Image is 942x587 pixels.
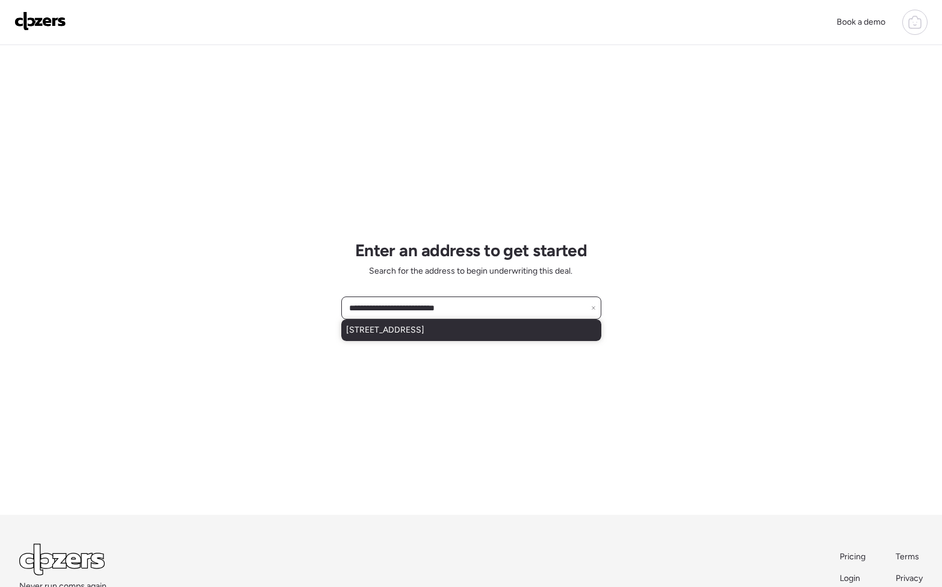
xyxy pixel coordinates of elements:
a: Login [840,573,867,585]
img: Logo [14,11,66,31]
a: Terms [896,551,923,563]
span: [STREET_ADDRESS] [346,324,424,336]
span: Login [840,573,860,583]
span: Search for the address to begin underwriting this deal. [369,265,572,277]
span: Book a demo [837,17,885,27]
span: Terms [896,552,919,562]
a: Privacy [896,573,923,585]
img: Logo Light [19,544,105,576]
span: Privacy [896,573,923,583]
span: Pricing [840,552,866,562]
h1: Enter an address to get started [355,240,587,260]
a: Pricing [840,551,867,563]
